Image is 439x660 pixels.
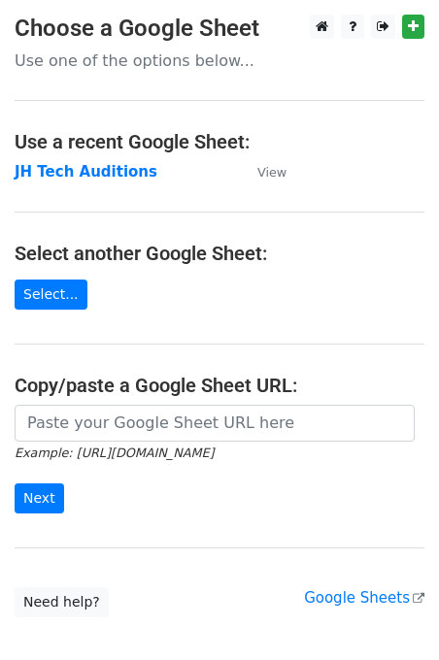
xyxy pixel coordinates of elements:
[15,405,415,442] input: Paste your Google Sheet URL here
[238,163,287,181] a: View
[304,589,424,607] a: Google Sheets
[15,130,424,153] h4: Use a recent Google Sheet:
[15,15,424,43] h3: Choose a Google Sheet
[15,280,87,310] a: Select...
[15,483,64,513] input: Next
[257,165,287,180] small: View
[15,242,424,265] h4: Select another Google Sheet:
[15,445,214,460] small: Example: [URL][DOMAIN_NAME]
[15,163,157,181] a: JH Tech Auditions
[15,50,424,71] p: Use one of the options below...
[15,374,424,397] h4: Copy/paste a Google Sheet URL:
[15,587,109,617] a: Need help?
